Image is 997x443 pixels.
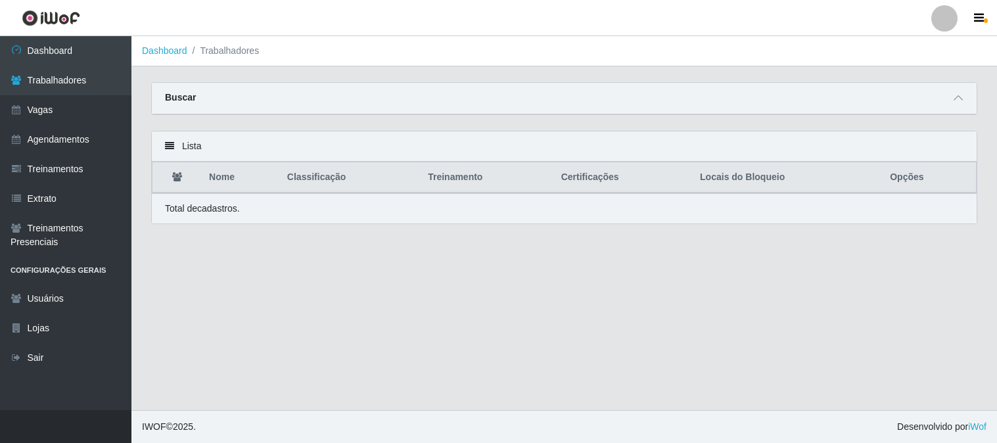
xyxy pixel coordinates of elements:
[142,45,187,56] a: Dashboard
[187,44,260,58] li: Trabalhadores
[692,162,882,193] th: Locais do Bloqueio
[882,162,976,193] th: Opções
[22,10,80,26] img: CoreUI Logo
[165,202,240,216] p: Total de cadastros.
[142,421,166,432] span: IWOF
[279,162,420,193] th: Classificação
[152,131,977,162] div: Lista
[968,421,986,432] a: iWof
[131,36,997,66] nav: breadcrumb
[201,162,279,193] th: Nome
[553,162,692,193] th: Certificações
[420,162,553,193] th: Treinamento
[165,92,196,103] strong: Buscar
[142,420,196,434] span: © 2025 .
[897,420,986,434] span: Desenvolvido por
